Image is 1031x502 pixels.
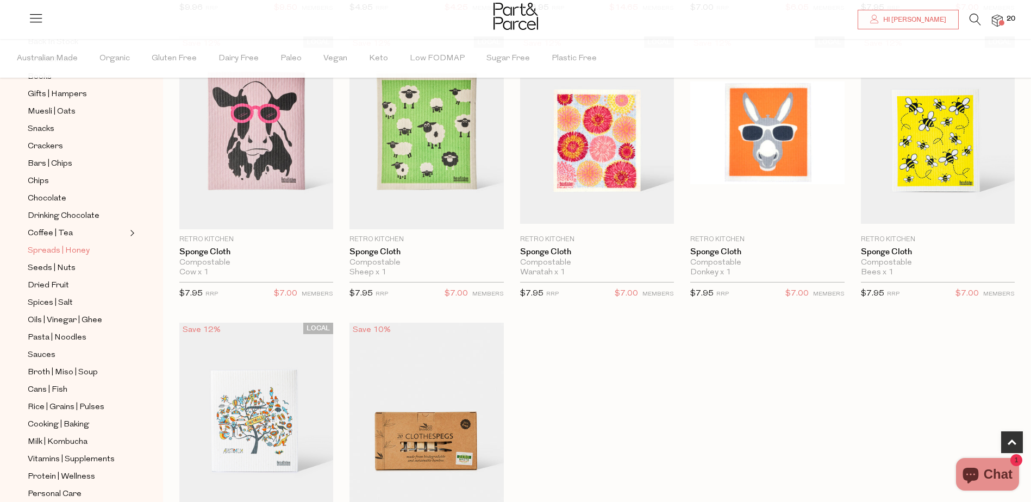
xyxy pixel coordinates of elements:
[28,174,127,188] a: Chips
[615,287,638,301] span: $7.00
[28,435,127,449] a: Milk | Kombucha
[690,258,844,268] div: Compostable
[376,291,388,297] small: RRP
[858,10,959,29] a: Hi [PERSON_NAME]
[690,290,714,298] span: $7.95
[28,366,98,379] span: Broth | Miso | Soup
[127,227,135,240] button: Expand/Collapse Coffee | Tea
[813,291,845,297] small: MEMBERS
[28,105,127,118] a: Muesli | Oats
[179,247,333,257] a: Sponge Cloth
[179,290,203,298] span: $7.95
[861,235,1015,244] p: Retro Kitchen
[28,244,90,258] span: Spreads | Honey
[28,140,127,153] a: Crackers
[323,40,347,78] span: Vegan
[28,105,76,118] span: Muesli | Oats
[28,192,66,205] span: Chocolate
[28,279,127,292] a: Dried Fruit
[349,268,386,278] span: Sheep x 1
[28,349,55,362] span: Sauces
[179,323,224,337] div: Save 12%
[28,313,127,327] a: Oils | Vinegar | Ghee
[690,247,844,257] a: Sponge Cloth
[642,291,674,297] small: MEMBERS
[179,258,333,268] div: Compostable
[28,87,127,101] a: Gifts | Hampers
[28,436,88,449] span: Milk | Kombucha
[280,40,302,78] span: Paleo
[28,383,127,397] a: Cans | Fish
[520,258,674,268] div: Compostable
[28,487,127,501] a: Personal Care
[28,158,72,171] span: Bars | Chips
[552,40,597,78] span: Plastic Free
[410,40,465,78] span: Low FODMAP
[17,40,78,78] span: Australian Made
[716,291,729,297] small: RRP
[28,488,82,501] span: Personal Care
[690,235,844,244] p: Retro Kitchen
[274,287,297,301] span: $7.00
[861,258,1015,268] div: Compostable
[28,400,127,414] a: Rice | Grains | Pulses
[28,210,99,223] span: Drinking Chocolate
[520,268,565,278] span: Waratah x 1
[983,291,1015,297] small: MEMBERS
[28,470,127,484] a: Protein | Wellness
[28,296,127,310] a: Spices | Salt
[861,247,1015,257] a: Sponge Cloth
[303,323,333,334] span: LOCAL
[486,40,530,78] span: Sugar Free
[690,268,731,278] span: Donkey x 1
[520,247,674,257] a: Sponge Cloth
[28,470,95,484] span: Protein | Wellness
[28,279,69,292] span: Dried Fruit
[445,287,468,301] span: $7.00
[28,262,76,275] span: Seeds | Nuts
[349,290,373,298] span: $7.95
[880,15,946,24] span: Hi [PERSON_NAME]
[953,458,1022,493] inbox-online-store-chat: Shopify online store chat
[1004,14,1018,24] span: 20
[28,418,89,431] span: Cooking | Baking
[520,290,543,298] span: $7.95
[887,291,899,297] small: RRP
[28,192,127,205] a: Chocolate
[861,42,1015,224] img: Sponge Cloth
[28,209,127,223] a: Drinking Chocolate
[992,15,1003,26] a: 20
[28,331,127,344] a: Pasta | Noodles
[28,401,104,414] span: Rice | Grains | Pulses
[546,291,559,297] small: RRP
[28,244,127,258] a: Spreads | Honey
[28,123,54,136] span: Snacks
[369,40,388,78] span: Keto
[520,42,674,224] img: Sponge Cloth
[955,287,979,301] span: $7.00
[861,290,884,298] span: $7.95
[28,88,87,101] span: Gifts | Hampers
[349,258,503,268] div: Compostable
[349,235,503,244] p: Retro Kitchen
[28,261,127,275] a: Seeds | Nuts
[28,366,127,379] a: Broth | Miso | Soup
[28,140,63,153] span: Crackers
[218,40,259,78] span: Dairy Free
[28,227,73,240] span: Coffee | Tea
[28,175,49,188] span: Chips
[28,418,127,431] a: Cooking | Baking
[349,247,503,257] a: Sponge Cloth
[152,40,197,78] span: Gluten Free
[28,384,67,397] span: Cans | Fish
[28,227,127,240] a: Coffee | Tea
[205,291,218,297] small: RRP
[179,268,209,278] span: Cow x 1
[28,453,127,466] a: Vitamins | Supplements
[472,291,504,297] small: MEMBERS
[520,235,674,244] p: Retro Kitchen
[99,40,130,78] span: Organic
[690,81,844,184] img: Sponge Cloth
[28,297,73,310] span: Spices | Salt
[28,348,127,362] a: Sauces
